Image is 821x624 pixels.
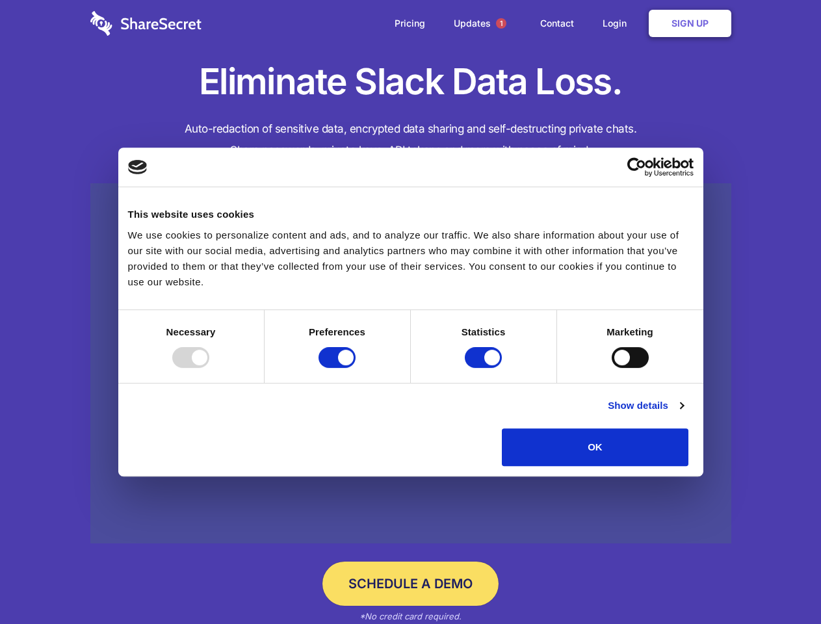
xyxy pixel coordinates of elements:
span: 1 [496,18,506,29]
strong: Preferences [309,326,365,337]
em: *No credit card required. [359,611,462,621]
strong: Statistics [462,326,506,337]
h1: Eliminate Slack Data Loss. [90,58,731,105]
div: This website uses cookies [128,207,694,222]
strong: Necessary [166,326,216,337]
a: Schedule a Demo [322,562,499,606]
a: Login [590,3,646,44]
a: Wistia video thumbnail [90,183,731,544]
strong: Marketing [606,326,653,337]
a: Usercentrics Cookiebot - opens in a new window [580,157,694,177]
a: Sign Up [649,10,731,37]
div: We use cookies to personalize content and ads, and to analyze our traffic. We also share informat... [128,227,694,290]
a: Pricing [382,3,438,44]
h4: Auto-redaction of sensitive data, encrypted data sharing and self-destructing private chats. Shar... [90,118,731,161]
img: logo-wordmark-white-trans-d4663122ce5f474addd5e946df7df03e33cb6a1c49d2221995e7729f52c070b2.svg [90,11,202,36]
img: logo [128,160,148,174]
a: Show details [608,398,683,413]
a: Contact [527,3,587,44]
button: OK [502,428,688,466]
